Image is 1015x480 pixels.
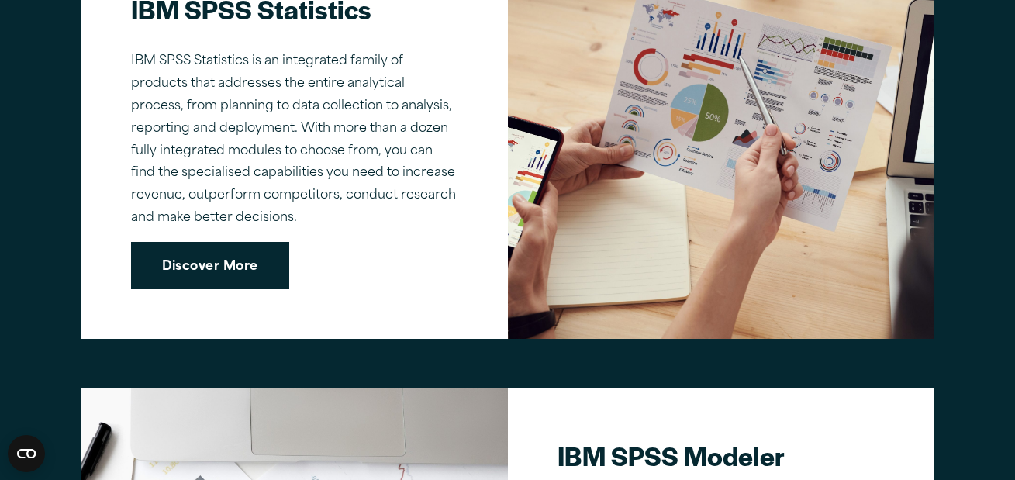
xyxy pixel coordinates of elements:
[8,435,45,472] button: Open CMP widget
[131,242,289,290] a: Discover More
[558,438,885,473] h2: IBM SPSS Modeler
[131,50,458,229] p: IBM SPSS Statistics is an integrated family of products that addresses the entire analytical proc...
